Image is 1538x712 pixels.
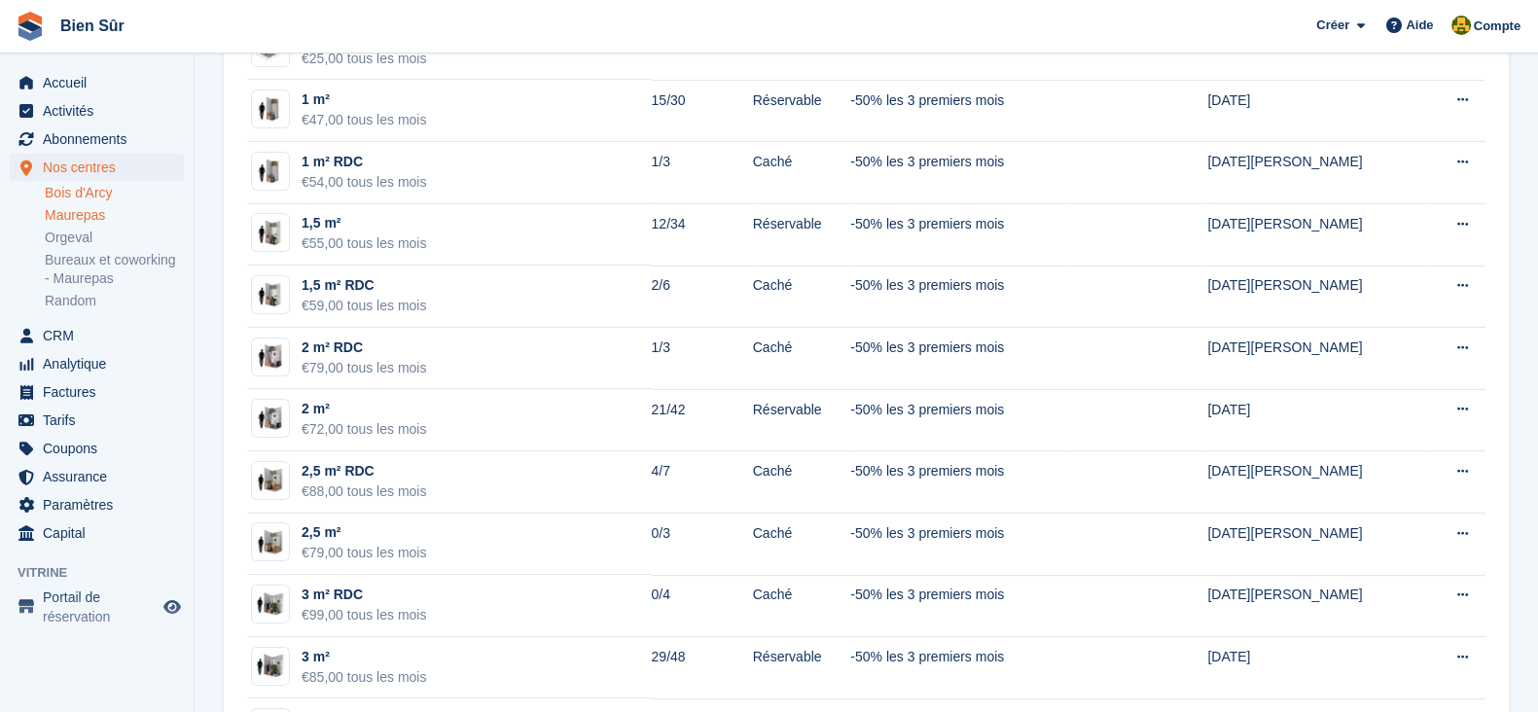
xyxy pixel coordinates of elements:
[302,543,426,563] div: €79,00 tous les mois
[850,451,1068,514] td: -50% les 3 premiers mois
[302,481,426,502] div: €88,00 tous les mois
[302,152,426,172] div: 1 m² RDC
[252,590,289,619] img: box-3m2.jpg
[1207,637,1427,699] td: [DATE]
[18,563,194,583] span: Vitrine
[302,172,426,193] div: €54,00 tous les mois
[161,595,184,619] a: Boutique d'aperçu
[10,587,184,626] a: menu
[252,528,289,556] img: box-2,5m2.jpg
[302,110,426,130] div: €47,00 tous les mois
[652,328,753,390] td: 1/3
[753,637,851,699] td: Réservable
[302,275,426,296] div: 1,5 m² RDC
[302,419,426,440] div: €72,00 tous les mois
[43,154,160,181] span: Nos centres
[43,587,160,626] span: Portail de réservation
[10,463,184,490] a: menu
[302,461,426,481] div: 2,5 m² RDC
[252,405,289,433] img: box-2m2.jpg
[43,435,160,462] span: Coupons
[43,519,160,547] span: Capital
[252,158,289,186] img: box-1m2.jpg
[43,322,160,349] span: CRM
[1451,16,1471,35] img: Fatima Kelaaoui
[753,266,851,328] td: Caché
[10,322,184,349] a: menu
[652,204,753,267] td: 12/34
[302,399,426,419] div: 2 m²
[16,12,45,41] img: stora-icon-8386f47178a22dfd0bd8f6a31ec36ba5ce8667c1dd55bd0f319d3a0aa187defe.svg
[850,637,1068,699] td: -50% les 3 premiers mois
[252,219,289,247] img: box-1,5m2.jpg
[1207,80,1427,142] td: [DATE]
[1207,389,1427,451] td: [DATE]
[302,667,426,688] div: €85,00 tous les mois
[10,125,184,153] a: menu
[1207,451,1427,514] td: [DATE][PERSON_NAME]
[652,266,753,328] td: 2/6
[753,328,851,390] td: Caché
[252,281,289,309] img: box-1,5m2.jpg
[45,184,184,202] a: Bois d'Arcy
[753,514,851,576] td: Caché
[302,585,426,605] div: 3 m² RDC
[10,378,184,406] a: menu
[753,204,851,267] td: Réservable
[10,435,184,462] a: menu
[850,204,1068,267] td: -50% les 3 premiers mois
[302,522,426,543] div: 2,5 m²
[302,605,426,625] div: €99,00 tous les mois
[1207,142,1427,204] td: [DATE][PERSON_NAME]
[850,328,1068,390] td: -50% les 3 premiers mois
[43,69,160,96] span: Accueil
[652,514,753,576] td: 0/3
[43,350,160,377] span: Analytique
[10,519,184,547] a: menu
[652,80,753,142] td: 15/30
[1316,16,1349,35] span: Créer
[850,266,1068,328] td: -50% les 3 premiers mois
[753,389,851,451] td: Réservable
[43,407,160,434] span: Tarifs
[850,514,1068,576] td: -50% les 3 premiers mois
[652,389,753,451] td: 21/42
[45,206,184,225] a: Maurepas
[753,80,851,142] td: Réservable
[302,296,426,316] div: €59,00 tous les mois
[252,95,289,124] img: box-1m2.jpg
[43,125,160,153] span: Abonnements
[652,451,753,514] td: 4/7
[302,213,426,233] div: 1,5 m²
[1474,17,1520,36] span: Compte
[252,652,289,680] img: box-3m2.jpg
[43,491,160,518] span: Paramètres
[652,637,753,699] td: 29/48
[850,80,1068,142] td: -50% les 3 premiers mois
[1207,204,1427,267] td: [DATE][PERSON_NAME]
[10,491,184,518] a: menu
[302,647,426,667] div: 3 m²
[10,69,184,96] a: menu
[850,389,1068,451] td: -50% les 3 premiers mois
[1207,328,1427,390] td: [DATE][PERSON_NAME]
[850,142,1068,204] td: -50% les 3 premiers mois
[652,575,753,637] td: 0/4
[252,466,289,494] img: box-2,5m2.jpg
[302,49,426,69] div: €25,00 tous les mois
[1207,575,1427,637] td: [DATE][PERSON_NAME]
[753,451,851,514] td: Caché
[302,233,426,254] div: €55,00 tous les mois
[10,407,184,434] a: menu
[302,338,426,358] div: 2 m² RDC
[45,229,184,247] a: Orgeval
[302,358,426,378] div: €79,00 tous les mois
[45,292,184,310] a: Random
[43,378,160,406] span: Factures
[753,575,851,637] td: Caché
[43,97,160,125] span: Activités
[850,575,1068,637] td: -50% les 3 premiers mois
[302,89,426,110] div: 1 m²
[53,10,132,42] a: Bien Sûr
[10,154,184,181] a: menu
